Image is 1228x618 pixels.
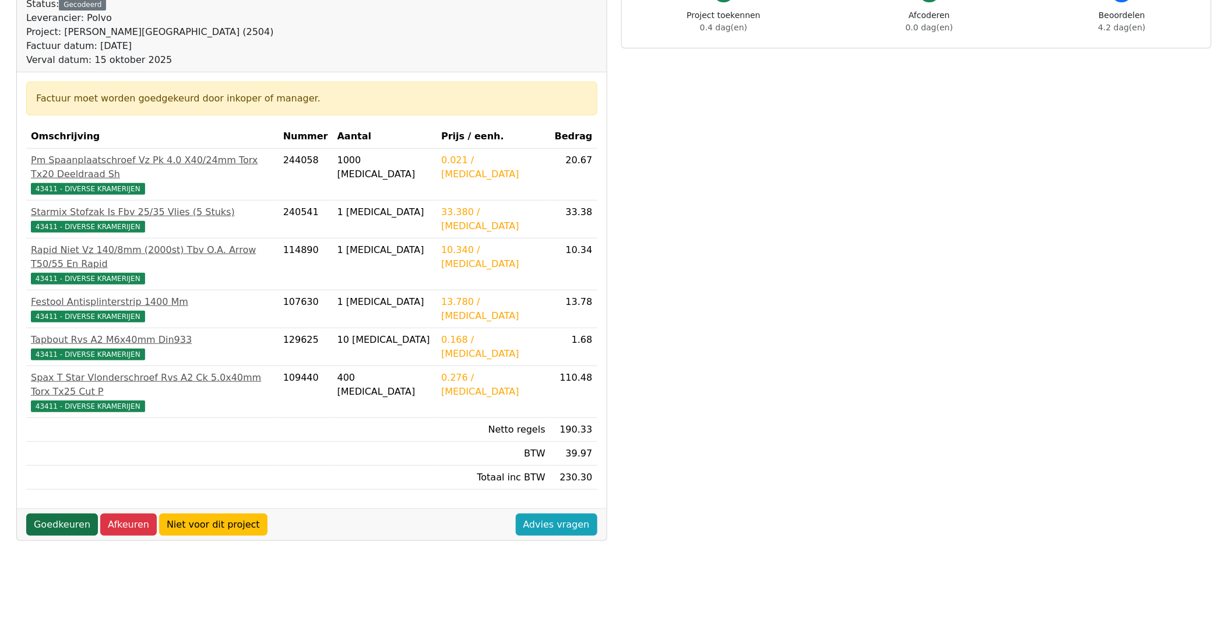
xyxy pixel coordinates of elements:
[906,9,953,34] div: Afcoderen
[1099,23,1146,32] span: 4.2 dag(en)
[279,238,333,290] td: 114890
[36,92,587,106] div: Factuur moet worden goedgekeurd door inkoper of manager.
[31,333,274,361] a: Tapbout Rvs A2 M6x40mm Din93343411 - DIVERSE KRAMERIJEN
[31,243,274,271] div: Rapid Niet Vz 140/8mm (2000st) Tbv O.A. Arrow T50/55 En Rapid
[550,201,597,238] td: 33.38
[550,290,597,328] td: 13.78
[26,11,274,25] div: Leverancier: Polvo
[700,23,747,32] span: 0.4 dag(en)
[26,25,274,39] div: Project: [PERSON_NAME][GEOGRAPHIC_DATA] (2504)
[31,349,145,360] span: 43411 - DIVERSE KRAMERIJEN
[31,333,274,347] div: Tapbout Rvs A2 M6x40mm Din933
[31,205,274,233] a: Starmix Stofzak Is Fbv 25/35 Vlies (5 Stuks)43411 - DIVERSE KRAMERIJEN
[516,514,597,536] a: Advies vragen
[31,183,145,195] span: 43411 - DIVERSE KRAMERIJEN
[31,295,274,309] div: Festool Antisplinterstrip 1400 Mm
[279,201,333,238] td: 240541
[26,514,98,536] a: Goedkeuren
[437,125,550,149] th: Prijs / eenh.
[31,243,274,285] a: Rapid Niet Vz 140/8mm (2000st) Tbv O.A. Arrow T50/55 En Rapid43411 - DIVERSE KRAMERIJEN
[441,153,546,181] div: 0.021 / [MEDICAL_DATA]
[550,149,597,201] td: 20.67
[279,125,333,149] th: Nummer
[550,328,597,366] td: 1.68
[550,125,597,149] th: Bedrag
[31,311,145,322] span: 43411 - DIVERSE KRAMERIJEN
[550,442,597,466] td: 39.97
[441,371,546,399] div: 0.276 / [MEDICAL_DATA]
[906,23,953,32] span: 0.0 dag(en)
[26,53,274,67] div: Verval datum: 15 oktober 2025
[550,366,597,418] td: 110.48
[550,418,597,442] td: 190.33
[31,153,274,195] a: Pm Spaanplaatschroef Vz Pk 4.0 X40/24mm Torx Tx20 Deeldraad Sh43411 - DIVERSE KRAMERIJEN
[337,333,432,347] div: 10 [MEDICAL_DATA]
[31,153,274,181] div: Pm Spaanplaatschroef Vz Pk 4.0 X40/24mm Torx Tx20 Deeldraad Sh
[441,295,546,323] div: 13.780 / [MEDICAL_DATA]
[31,295,274,323] a: Festool Antisplinterstrip 1400 Mm43411 - DIVERSE KRAMERIJEN
[31,273,145,285] span: 43411 - DIVERSE KRAMERIJEN
[26,39,274,53] div: Factuur datum: [DATE]
[159,514,268,536] a: Niet voor dit project
[337,153,432,181] div: 1000 [MEDICAL_DATA]
[437,466,550,490] td: Totaal inc BTW
[333,125,437,149] th: Aantal
[437,442,550,466] td: BTW
[279,328,333,366] td: 129625
[441,333,546,361] div: 0.168 / [MEDICAL_DATA]
[687,9,761,34] div: Project toekennen
[26,125,279,149] th: Omschrijving
[100,514,157,536] a: Afkeuren
[279,290,333,328] td: 107630
[441,205,546,233] div: 33.380 / [MEDICAL_DATA]
[31,371,274,399] div: Spax T Star Vlonderschroef Rvs A2 Ck 5.0x40mm Torx Tx25 Cut P
[437,418,550,442] td: Netto regels
[337,243,432,257] div: 1 [MEDICAL_DATA]
[337,295,432,309] div: 1 [MEDICAL_DATA]
[31,401,145,412] span: 43411 - DIVERSE KRAMERIJEN
[550,466,597,490] td: 230.30
[550,238,597,290] td: 10.34
[279,366,333,418] td: 109440
[337,205,432,219] div: 1 [MEDICAL_DATA]
[441,243,546,271] div: 10.340 / [MEDICAL_DATA]
[337,371,432,399] div: 400 [MEDICAL_DATA]
[31,205,274,219] div: Starmix Stofzak Is Fbv 25/35 Vlies (5 Stuks)
[31,221,145,233] span: 43411 - DIVERSE KRAMERIJEN
[1099,9,1146,34] div: Beoordelen
[279,149,333,201] td: 244058
[31,371,274,413] a: Spax T Star Vlonderschroef Rvs A2 Ck 5.0x40mm Torx Tx25 Cut P43411 - DIVERSE KRAMERIJEN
